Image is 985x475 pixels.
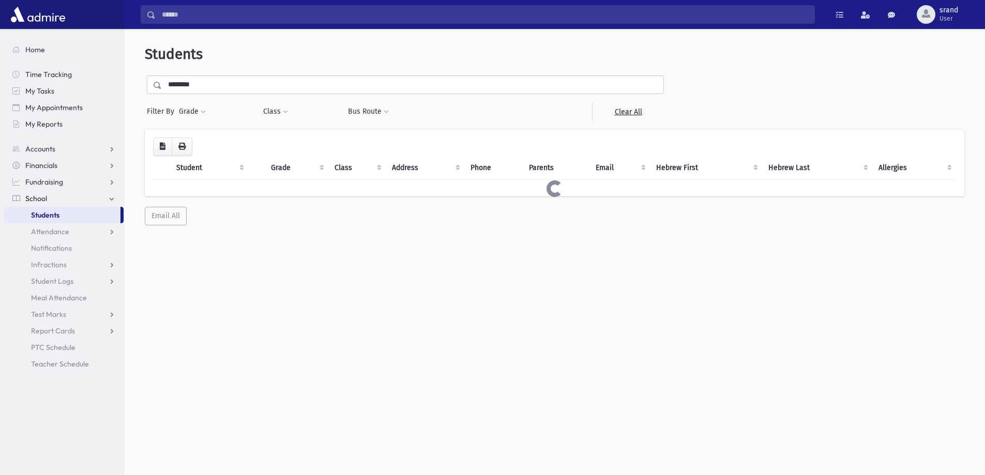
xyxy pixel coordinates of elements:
span: Notifications [31,243,72,253]
span: Infractions [31,260,67,269]
th: Class [328,156,386,180]
span: Time Tracking [25,70,72,79]
a: Notifications [4,240,124,256]
button: CSV [153,137,172,156]
a: Time Tracking [4,66,124,83]
img: AdmirePro [8,4,68,25]
a: Home [4,41,124,58]
th: Address [386,156,464,180]
span: Students [145,45,203,63]
th: Grade [265,156,328,180]
span: Financials [25,161,57,170]
span: Students [31,210,59,220]
button: Grade [178,102,206,121]
a: Accounts [4,141,124,157]
a: PTC Schedule [4,339,124,356]
a: Infractions [4,256,124,273]
span: Report Cards [31,326,75,335]
span: My Tasks [25,86,54,96]
a: My Reports [4,116,124,132]
th: Email [589,156,650,180]
span: Student Logs [31,277,73,286]
a: Clear All [592,102,664,121]
span: Filter By [147,106,178,117]
a: My Tasks [4,83,124,99]
span: Attendance [31,227,69,236]
span: School [25,194,47,203]
button: Email All [145,207,187,225]
a: My Appointments [4,99,124,116]
th: Hebrew Last [762,156,873,180]
th: Parents [523,156,589,180]
input: Search [156,5,814,24]
th: Student [170,156,248,180]
a: Financials [4,157,124,174]
th: Hebrew First [650,156,762,180]
a: Meal Attendance [4,289,124,306]
span: My Reports [25,119,63,129]
span: User [939,14,958,23]
span: srand [939,6,958,14]
a: Test Marks [4,306,124,323]
span: Accounts [25,144,55,154]
a: Student Logs [4,273,124,289]
a: Attendance [4,223,124,240]
span: Test Marks [31,310,66,319]
span: Teacher Schedule [31,359,89,369]
button: Bus Route [347,102,389,121]
a: Students [4,207,120,223]
a: Report Cards [4,323,124,339]
span: Fundraising [25,177,63,187]
a: School [4,190,124,207]
span: Home [25,45,45,54]
th: Allergies [872,156,956,180]
a: Fundraising [4,174,124,190]
span: PTC Schedule [31,343,75,352]
button: Print [172,137,192,156]
a: Teacher Schedule [4,356,124,372]
span: Meal Attendance [31,293,87,302]
th: Phone [464,156,523,180]
button: Class [263,102,289,121]
span: My Appointments [25,103,83,112]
